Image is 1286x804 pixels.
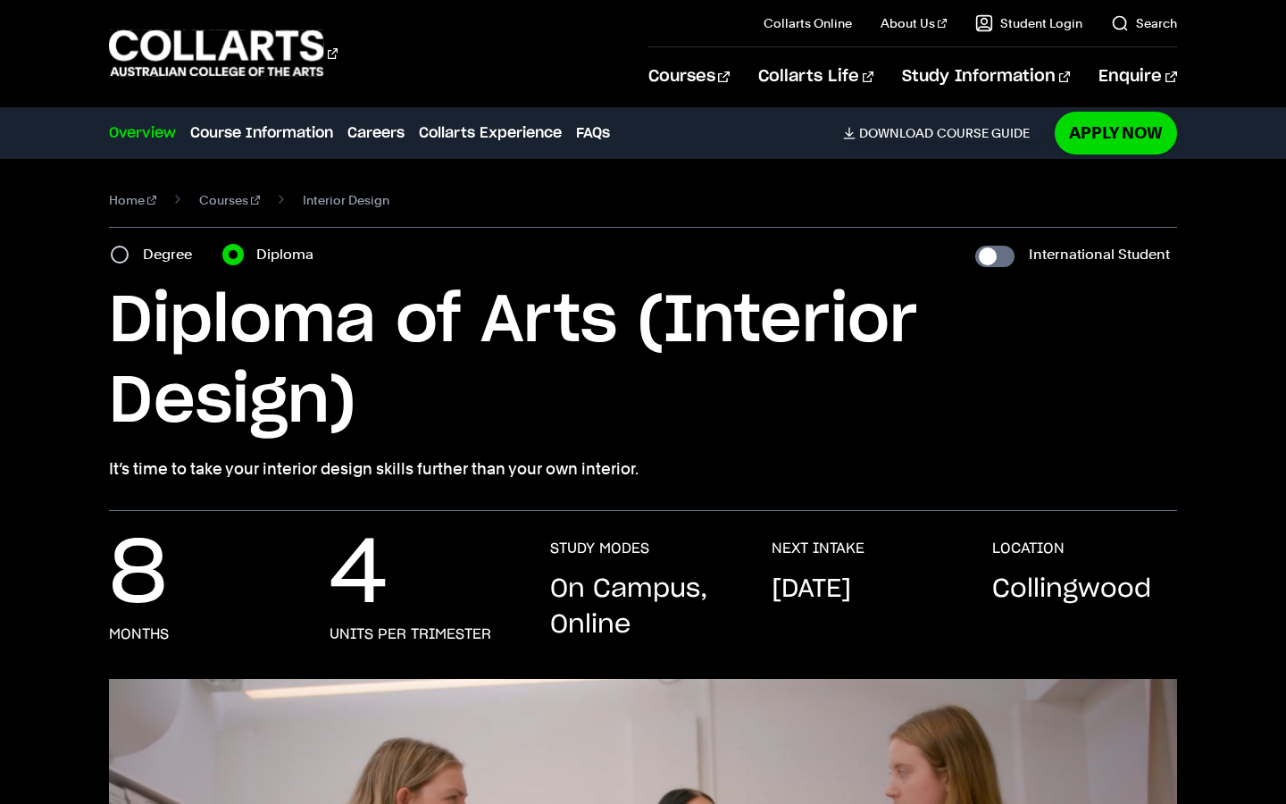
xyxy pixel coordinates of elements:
[143,242,203,267] label: Degree
[576,122,610,144] a: FAQs
[772,540,864,557] h3: NEXT INTAKE
[1098,47,1176,106] a: Enquire
[992,540,1065,557] h3: LOCATION
[109,456,1176,482] p: It’s time to take your interior design skills further than your own interior.
[109,122,176,144] a: Overview
[199,188,260,213] a: Courses
[843,125,1044,141] a: DownloadCourse Guide
[764,14,852,32] a: Collarts Online
[550,572,735,643] p: On Campus, Online
[109,188,156,213] a: Home
[1055,112,1177,154] a: Apply Now
[330,625,491,643] h3: units per trimester
[1029,242,1170,267] label: International Student
[303,188,389,213] span: Interior Design
[347,122,405,144] a: Careers
[190,122,333,144] a: Course Information
[256,242,324,267] label: Diploma
[419,122,562,144] a: Collarts Experience
[109,28,338,79] div: Go to homepage
[648,47,730,106] a: Courses
[550,540,649,557] h3: STUDY MODES
[902,47,1070,106] a: Study Information
[881,14,947,32] a: About Us
[330,540,388,611] p: 4
[992,572,1151,607] p: Collingwood
[975,14,1082,32] a: Student Login
[1111,14,1177,32] a: Search
[109,540,167,611] p: 8
[109,625,169,643] h3: months
[758,47,873,106] a: Collarts Life
[772,572,851,607] p: [DATE]
[859,125,933,141] span: Download
[109,281,1176,442] h1: Diploma of Arts (Interior Design)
